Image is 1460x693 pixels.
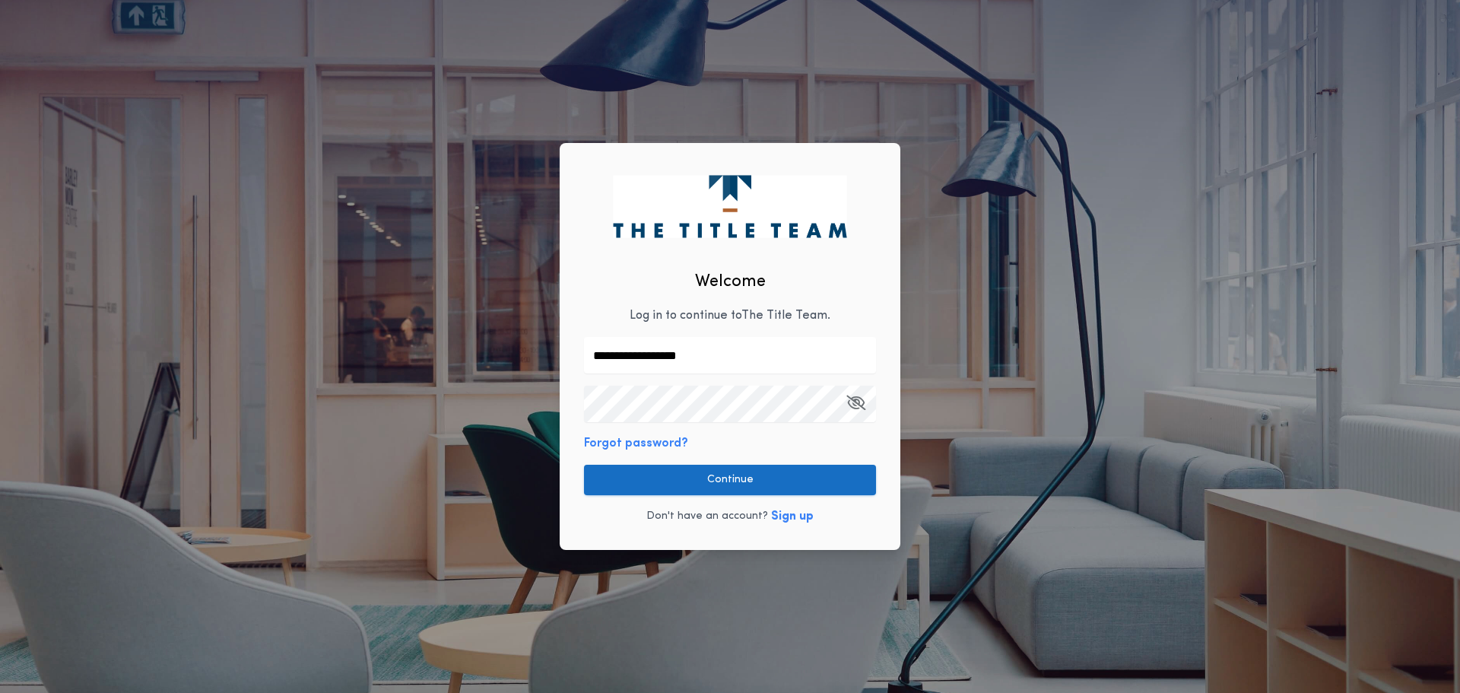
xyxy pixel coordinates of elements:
[584,465,876,495] button: Continue
[695,269,766,294] h2: Welcome
[646,509,768,524] p: Don't have an account?
[613,175,846,237] img: logo
[771,507,814,526] button: Sign up
[630,307,830,325] p: Log in to continue to The Title Team .
[584,434,688,453] button: Forgot password?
